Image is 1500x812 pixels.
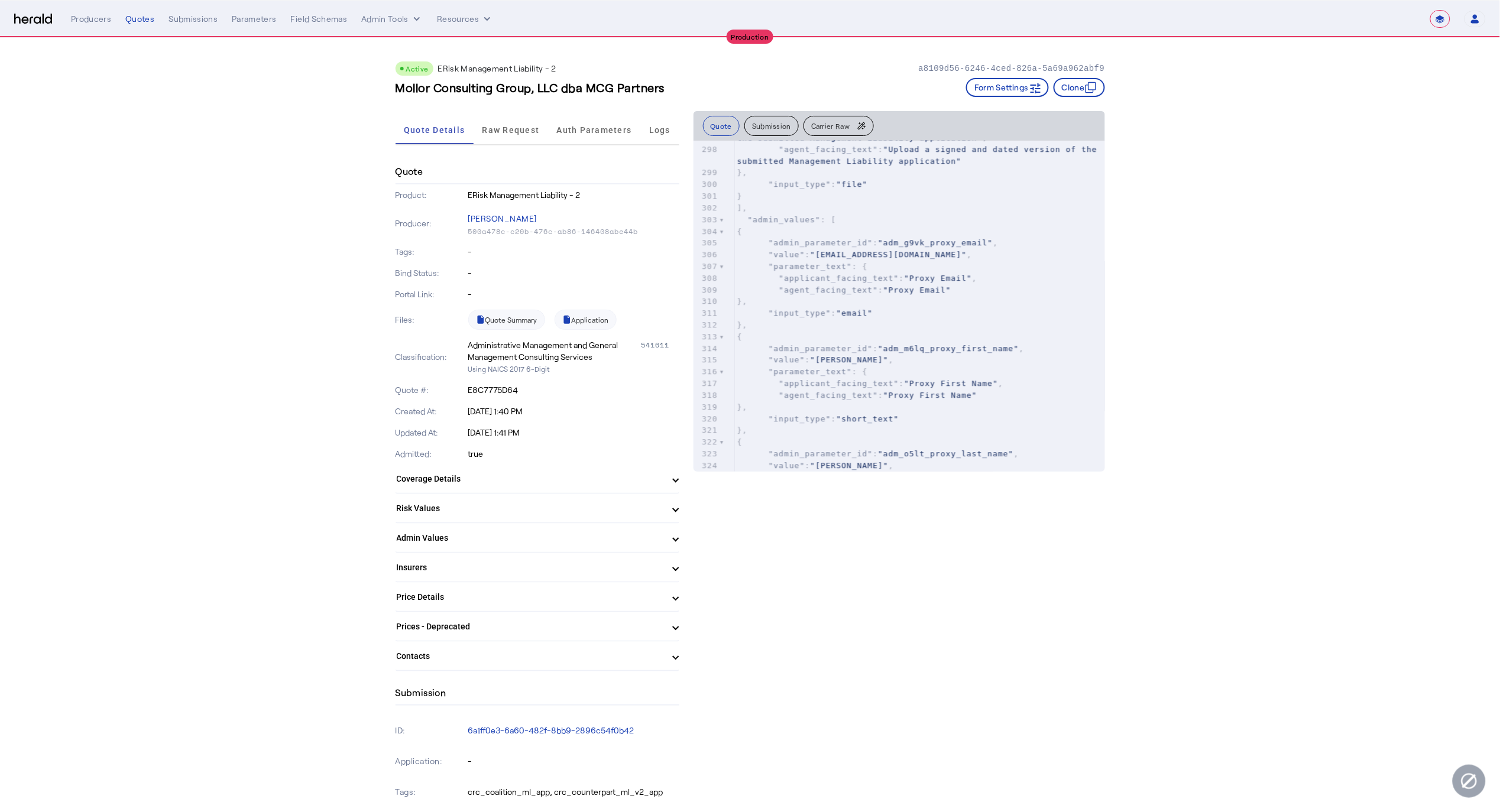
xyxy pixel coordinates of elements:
button: Carrier Raw [804,116,874,136]
mat-expansion-panel-header: Coverage Details [396,465,679,493]
p: [DATE] 1:40 PM [468,405,679,417]
div: Field Schemas [291,13,348,25]
div: 301 [694,190,720,202]
h4: Submission [396,686,446,700]
p: ID: [396,722,466,739]
span: : , [737,238,998,247]
div: 322 [694,436,720,448]
button: Quote [703,116,740,136]
p: Product: [396,189,466,201]
p: - [468,288,679,300]
div: 300 [694,178,720,190]
div: 305 [694,237,720,249]
span: "[PERSON_NAME]" [810,355,888,364]
span: : , [737,449,1019,458]
herald-code-block: quote [694,141,1105,472]
span: "admin_parameter_id" [768,238,873,247]
span: { [737,437,743,446]
button: Clone [1054,78,1105,97]
p: Bind Status: [396,267,466,279]
button: Resources dropdown menu [437,13,493,25]
div: 317 [694,378,720,389]
div: Parameters [232,13,277,25]
span: : [737,308,873,317]
p: true [468,448,679,460]
span: "adm_m6lq_proxy_first_name" [878,344,1019,353]
span: }, [737,168,748,177]
span: "parameter_text" [768,262,851,271]
span: "admin_values" [747,215,821,224]
mat-panel-title: Prices - Deprecated [397,621,664,633]
span: "adm_g9vk_proxy_email" [878,238,993,247]
div: Producers [71,13,111,25]
span: { [737,332,743,341]
a: Quote Summary [468,310,545,330]
p: ERisk Management Liability - 2 [468,189,679,201]
div: 304 [694,226,720,238]
span: }, [737,402,748,411]
mat-expansion-panel-header: Contacts [396,642,679,670]
span: : , [737,461,894,470]
p: [DATE] 1:41 PM [468,427,679,439]
mat-expansion-panel-header: Price Details [396,583,679,611]
span: : [737,145,1103,165]
div: 307 [694,261,720,272]
p: ERisk Management Liability - 2 [438,63,557,74]
span: "input_type" [768,308,831,317]
span: : { [737,367,868,376]
span: "[PERSON_NAME]" [810,461,888,470]
p: Created At: [396,405,466,417]
span: "short_text" [836,414,899,423]
span: "Proxy First Name" [904,379,998,388]
span: : , [737,355,894,364]
span: : [737,180,868,189]
span: "applicant_facing_text" [779,274,899,282]
span: "admin_parameter_id" [768,344,873,353]
div: 323 [694,448,720,460]
span: "admin_parameter_id" [768,449,873,458]
h4: Quote [396,164,423,178]
div: 302 [694,202,720,214]
h3: Mollor Consulting Group, LLC dba MCG Partners [396,79,665,96]
p: E8C7775D64 [468,384,679,396]
mat-expansion-panel-header: Admin Values [396,524,679,552]
div: 315 [694,354,720,366]
span: "value" [768,355,805,364]
div: 321 [694,424,720,436]
p: - [468,246,679,258]
span: "file" [836,180,867,189]
span: : [737,285,951,294]
p: Tags: [396,784,466,800]
span: "Upload a signed and dated version of the submitted Management Liability application" [737,145,1103,165]
span: "applicant_facing_text" [779,379,899,388]
div: 309 [694,284,720,296]
div: 311 [694,307,720,319]
p: - [468,755,679,767]
span: : [737,414,899,423]
div: 316 [694,366,720,378]
p: - [468,267,679,279]
p: 500a478c-c20b-476c-ab86-146408abe44b [468,227,679,236]
p: Application: [396,753,466,769]
div: 303 [694,214,720,226]
p: Producer: [396,217,466,229]
div: 324 [694,460,720,472]
div: 320 [694,413,720,425]
p: Using NAICS 2017 6-Digit [468,363,679,375]
span: "agent_facing_text" [779,145,878,154]
span: : [ [737,215,837,224]
mat-panel-title: Admin Values [397,532,664,544]
span: : , [737,379,1003,388]
div: 541611 [642,339,679,363]
span: : , [737,274,977,282]
div: 299 [694,167,720,178]
p: Portal Link: [396,288,466,300]
span: "agent_facing_text" [779,391,878,399]
mat-expansion-panel-header: Insurers [396,553,679,582]
div: 318 [694,389,720,401]
span: }, [737,297,748,306]
mat-expansion-panel-header: Risk Values [396,494,679,522]
p: Files: [396,314,466,326]
span: "value" [768,461,805,470]
span: Raw Request [482,126,540,134]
